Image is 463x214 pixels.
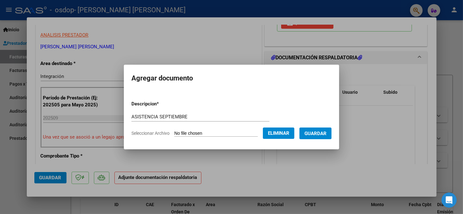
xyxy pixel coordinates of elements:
span: Guardar [304,131,327,136]
span: Eliminar [268,130,289,136]
span: Seleccionar Archivo [131,131,170,136]
p: Descripcion [131,100,192,108]
div: Open Intercom Messenger [442,193,457,208]
button: Guardar [299,128,332,139]
button: Eliminar [263,128,294,139]
h2: Agregar documento [131,72,332,84]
